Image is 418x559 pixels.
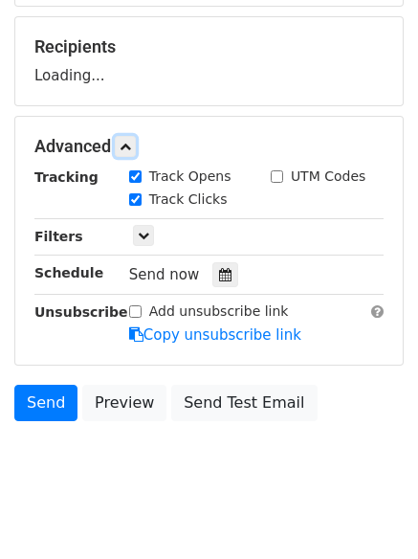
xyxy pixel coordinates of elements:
[149,302,289,322] label: Add unsubscribe link
[34,229,83,244] strong: Filters
[291,167,365,187] label: UTM Codes
[34,304,128,320] strong: Unsubscribe
[34,36,384,86] div: Loading...
[34,169,99,185] strong: Tracking
[149,167,231,187] label: Track Opens
[149,190,228,210] label: Track Clicks
[14,385,77,421] a: Send
[34,265,103,280] strong: Schedule
[171,385,317,421] a: Send Test Email
[129,266,200,283] span: Send now
[129,326,301,344] a: Copy unsubscribe link
[34,36,384,57] h5: Recipients
[82,385,166,421] a: Preview
[322,467,418,559] iframe: Chat Widget
[34,136,384,157] h5: Advanced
